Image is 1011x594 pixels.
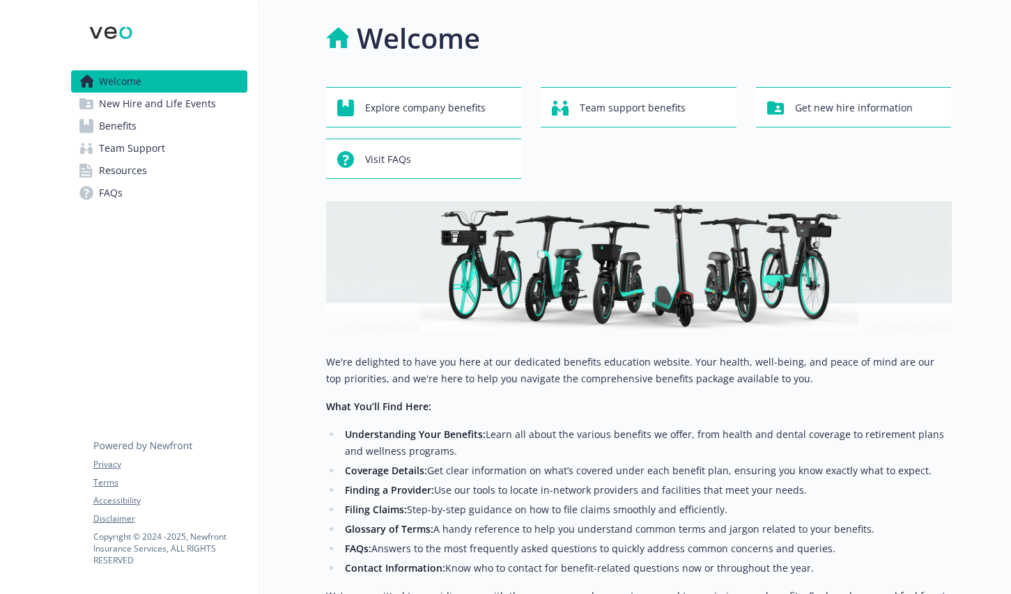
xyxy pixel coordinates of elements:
[93,494,247,507] a: Accessibility
[99,93,216,115] span: New Hire and Life Events
[71,182,247,204] a: FAQs
[541,87,736,127] button: Team support benefits
[580,95,686,121] span: Team support benefits
[71,115,247,137] a: Benefits
[341,521,952,538] li: A handy reference to help you understand common terms and jargon related to your benefits.
[326,400,431,413] strong: What You’ll Find Here:
[99,159,147,182] span: Resources
[345,522,433,536] strong: Glossary of Terms:
[99,70,141,93] span: Welcome
[99,182,123,204] span: FAQs
[99,137,165,159] span: Team Support
[345,503,407,516] strong: Filing Claims:
[341,501,952,518] li: Step-by-step guidance on how to file claims smoothly and efficiently.
[93,476,247,489] a: Terms
[341,482,952,499] li: Use our tools to locate in-network providers and facilities that meet your needs.
[341,540,952,557] li: Answers to the most frequently asked questions to quickly address common concerns and queries.
[341,426,952,460] li: Learn all about the various benefits we offer, from health and dental coverage to retirement plan...
[345,542,371,555] strong: FAQs:
[365,146,411,173] span: Visit FAQs
[795,95,913,121] span: Get new hire information
[93,531,247,566] p: Copyright © 2024 - 2025 , Newfront Insurance Services, ALL RIGHTS RESERVED
[345,483,434,497] strong: Finding a Provider:
[71,137,247,159] a: Team Support
[99,115,137,137] span: Benefits
[71,159,247,182] a: Resources
[93,458,247,471] a: Privacy
[326,354,952,387] p: We're delighted to have you here at our dedicated benefits education website. Your health, well-b...
[93,513,247,525] a: Disclaimer
[71,93,247,115] a: New Hire and Life Events
[341,462,952,479] li: Get clear information on what’s covered under each benefit plan, ensuring you know exactly what t...
[365,95,486,121] span: Explore company benefits
[71,70,247,93] a: Welcome
[326,87,522,127] button: Explore company benefits
[756,87,952,127] button: Get new hire information
[345,561,445,575] strong: Contact Information:
[326,139,522,179] button: Visit FAQs
[326,201,952,331] img: overview page banner
[357,17,480,59] h1: Welcome
[345,464,427,477] strong: Coverage Details:
[341,560,952,577] li: Know who to contact for benefit-related questions now or throughout the year.
[345,428,486,441] strong: Understanding Your Benefits:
